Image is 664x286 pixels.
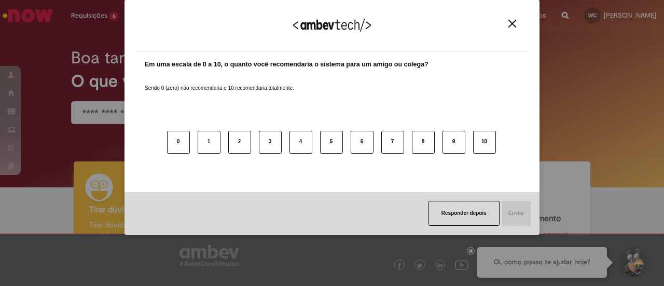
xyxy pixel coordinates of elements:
img: Logo Ambevtech [293,19,371,32]
label: Em uma escala de 0 a 10, o quanto você recomendaria o sistema para um amigo ou colega? [145,60,428,70]
button: 9 [442,131,465,154]
button: 1 [198,131,220,154]
button: 10 [473,131,496,154]
button: 4 [289,131,312,154]
button: 2 [228,131,251,154]
button: 8 [412,131,435,154]
label: Sendo 0 (zero) não recomendaria e 10 recomendaria totalmente. [145,72,294,92]
button: 7 [381,131,404,154]
button: 5 [320,131,343,154]
button: 6 [351,131,374,154]
button: Responder depois [428,201,500,226]
button: 3 [259,131,282,154]
button: Close [505,19,519,28]
img: Close [508,20,516,28]
button: 0 [167,131,190,154]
